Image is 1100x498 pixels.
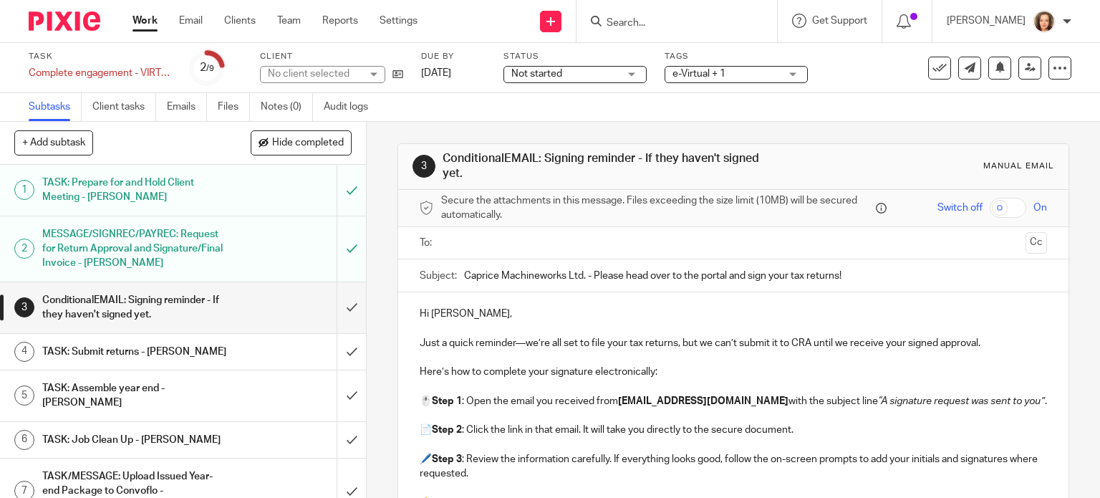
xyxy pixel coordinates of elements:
[937,201,983,215] span: Switch off
[29,93,82,121] a: Subtasks
[876,203,887,214] i: Files are stored in Pixie and a secure link is sent to the message recipient.
[672,69,725,79] span: e-Virtual + 1
[167,93,207,121] a: Emails
[268,67,361,81] div: No client selected
[665,51,808,62] label: Tags
[420,423,1048,437] p: 📄 : Click the link in that email. It will take you directly to the secure document.
[1026,232,1047,254] button: Cc
[42,378,229,414] h1: TASK: Assemble year end - [PERSON_NAME]
[14,130,93,155] button: + Add subtask
[988,57,1011,80] button: Snooze task
[420,336,1048,350] p: Just a quick reminder—we’re all set to file your tax returns, but we can’t submit it to CRA until...
[412,155,435,178] div: 3
[337,370,366,421] div: Mark as done
[420,307,1048,321] p: Hi [PERSON_NAME],
[432,396,462,406] strong: Step 1
[260,51,403,62] label: Client
[337,165,366,216] div: Mark as to do
[878,396,1045,406] em: “A signature request was sent to you”
[206,64,214,72] small: /9
[605,17,734,30] input: Search
[337,216,366,282] div: Mark as to do
[42,341,229,363] h1: TASK: Submit returns - [PERSON_NAME]
[420,236,435,250] label: To:
[420,365,1048,379] p: Here’s how to complete your signature electronically:
[179,14,203,28] a: Email
[812,16,867,26] span: Get Support
[42,429,229,451] h1: TASK: Job Clean Up - [PERSON_NAME]
[420,394,1048,408] p: 🖱️ : Open the email you received from with the subject line .
[251,130,352,155] button: Hide completed
[392,69,403,80] i: Open client page
[322,14,358,28] a: Reports
[511,69,562,79] span: Not started
[29,66,172,80] div: Complete engagement - VIRTUAL
[92,93,156,121] a: Client tasks
[218,93,250,121] a: Files
[420,452,1048,482] p: 🖊️ : Review the information carefully. If everything looks good, follow the on-screen prompts to ...
[324,93,379,121] a: Audit logs
[42,289,229,326] h1: ConditionalEMAIL: Signing reminder - If they haven't signed yet.
[14,342,34,362] div: 4
[224,14,256,28] a: Clients
[1018,57,1041,80] a: Reassign task
[277,14,301,28] a: Team
[337,282,366,333] div: Mark as done
[432,454,462,464] strong: Step 3
[1033,201,1047,215] span: On
[420,269,457,283] label: Subject:
[14,386,34,406] div: 5
[337,334,366,370] div: Mark as done
[1033,10,1056,33] img: avatar-thumb.jpg
[14,297,34,317] div: 3
[29,51,172,62] label: Task
[947,14,1026,28] p: [PERSON_NAME]
[503,51,647,62] label: Status
[443,151,763,182] h1: ConditionalEMAIL: Signing reminder - If they haven't signed yet.
[29,11,100,31] img: Pixie
[272,138,344,149] span: Hide completed
[618,396,788,406] strong: [EMAIL_ADDRESS][DOMAIN_NAME]
[14,430,34,450] div: 6
[983,161,1054,172] div: Manual email
[441,193,873,223] span: Secure the attachments in this message. Files exceeding the size limit (10MB) will be secured aut...
[421,68,451,78] span: [DATE]
[432,425,462,435] strong: Step 2
[421,51,486,62] label: Due by
[200,59,214,76] div: 2
[380,14,418,28] a: Settings
[261,93,313,121] a: Notes (0)
[958,57,981,80] a: Send new email to Caprice Machineworks Ltd.
[132,14,158,28] a: Work
[42,172,229,209] h1: TASK: Prepare for and Hold Client Meeting - [PERSON_NAME]
[42,224,229,274] h1: MESSAGE/SIGNREC/PAYREC: Request for Return Approval and Signature/Final Invoice - [PERSON_NAME]
[14,239,34,259] div: 2
[14,180,34,200] div: 1
[337,422,366,458] div: Mark as done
